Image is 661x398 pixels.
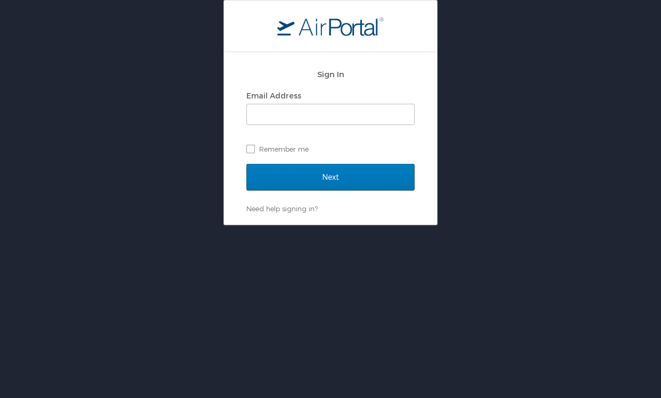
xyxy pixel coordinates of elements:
[246,68,415,80] h2: Sign In
[246,91,301,100] label: Email Address
[246,141,415,157] label: Remember me
[246,164,415,190] input: Next
[277,16,384,36] img: logo
[246,204,318,213] a: Need help signing in?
